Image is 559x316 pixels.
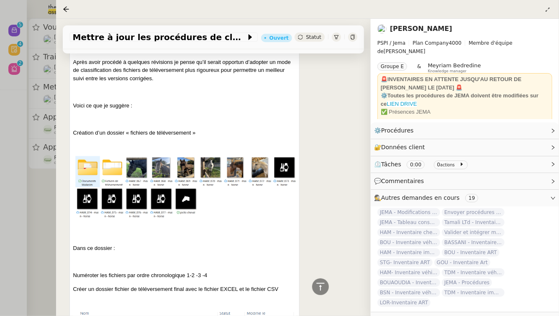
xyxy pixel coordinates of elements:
span: ⏲️ [374,161,471,168]
span: TDM - Inventaire immobilier [442,288,505,297]
span: ⚙️ [374,126,418,135]
span: 4000 [449,40,462,46]
span: HAM - Inventaire chevaux [377,228,440,237]
span: JEMA - Procédures [442,278,492,287]
div: 🕵️Autres demandes en cours 19 [371,190,559,206]
div: Ouvert [269,36,289,41]
span: Plan Company [413,40,449,46]
span: [PERSON_NAME] [377,39,552,56]
div: 🔐Données client [371,139,559,155]
span: Procédures [381,127,414,134]
app-user-label: Knowledge manager [428,62,481,73]
span: HAM - Inventaire immobilier [377,248,440,257]
strong: 🚨INVENTAIRES EN ATTENTE JUSQU'AU RETOUR DE [PERSON_NAME] LE [DATE] 🚨 [381,76,521,91]
span: LOR-Inventaire ART [377,298,431,307]
span: BOU - Inventaire véhicule [377,238,440,247]
small: actions [440,163,455,167]
span: Tamali LTd - Inventaire Marine [442,218,505,227]
span: Envoyer procédures internes JEMA [442,208,505,217]
img: users%2F1KZeGoDA7PgBs4M3FMhJkcSWXSs1%2Favatar%2F872c3928-ebe4-491f-ae76-149ccbe264e1 [377,24,387,33]
div: ⚙️Procédures [371,122,559,139]
span: BOUAOUDIA - Inventaire immobilier [377,278,440,287]
div: 💬Commentaires [371,173,559,189]
span: 🔐 [374,143,428,152]
p: Dans ce dossier : [73,244,296,252]
p: Création d’un dossier « fichiers de téléversement » [73,129,296,137]
p: Créer un dossier fichier de téléversement final avec le fichier EXCEL et le fichier CSV [73,285,296,293]
div: ⏲️Tâches 0:00 0actions [371,156,559,173]
span: 💬 [374,178,428,184]
a: LIEN DRIVE [387,101,417,107]
span: & [417,62,421,73]
span: Statut [306,34,321,40]
nz-tag: 0:00 [407,161,425,169]
nz-tag: Groupe E [377,62,407,71]
img: image001.png [73,156,296,225]
span: Meyriam Bedredine [428,62,481,69]
p: Après avoir procédé à quelques révisions je pense qu’il serait opportun d’adopter un mode de clas... [73,58,296,83]
span: Knowledge manager [428,69,467,74]
nz-tag: 19 [465,194,478,202]
p: Voici ce que je suggère : [73,102,296,110]
span: BASSANI - Inventaire immobilier [442,238,505,247]
span: Mettre à jour les procédures de classification [73,33,246,41]
p: Numéroter les fichiers par ordre chronologique 1-2 -3 -4 [73,271,296,280]
span: BOU - Inventaire ART [442,248,500,257]
span: JEMA - Tableau consommation [377,218,440,227]
a: [PERSON_NAME] [390,25,452,33]
span: Tâches [381,161,401,168]
span: 0 [437,162,441,168]
span: STG- Inventaire ART [377,258,433,267]
span: Commentaires [381,178,424,184]
span: Autres demandes en cours [381,194,460,201]
span: JEMA - Modifications procédures [377,208,440,217]
div: ✅ Présences JEMA [381,108,549,116]
span: TDM - Inventaire véhicules [442,268,505,277]
span: GOU - Inventaire Art [434,258,490,267]
strong: ⚙️Toutes les procédures de JEMA doivent être modifiées sur ce [381,92,538,107]
span: PSPI / Jema [377,40,405,46]
span: BSN - Inventaire véhicule [377,288,440,297]
span: Données client [381,144,425,150]
span: 🕵️ [374,194,482,201]
span: Valider et intégrer modifications procédures [442,228,505,237]
span: HAM- Inventaire véhicules [377,268,440,277]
